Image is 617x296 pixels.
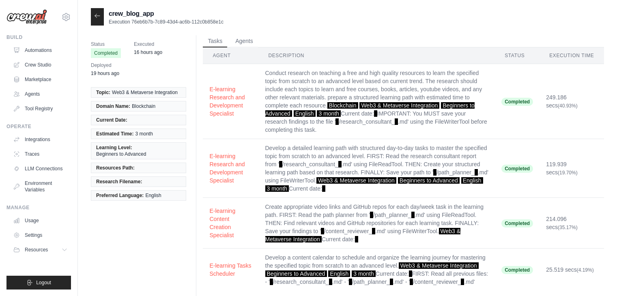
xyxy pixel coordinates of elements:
h2: crew_blog_app [109,9,224,19]
a: LLM Connections [10,162,71,175]
span: Blockchain [132,103,155,109]
span: Completed [501,165,533,173]
span: 3 month [135,131,153,137]
button: E-learning Research and Development Specialist [209,152,252,184]
a: Agents [10,88,71,101]
th: Agent [203,47,258,64]
span: 3 month [265,185,289,192]
td: Create appropriate video links and GitHub repos for each day/week task in the learning path. FIRS... [259,198,495,249]
a: Marketplace [10,73,71,86]
span: Completed [91,48,121,58]
td: 214.096 secs [540,198,604,249]
span: Resources Path: [96,165,135,171]
span: Completed [501,219,533,227]
span: Status [91,40,121,48]
span: Blockchain [327,102,358,109]
span: Topic: [96,89,110,96]
span: Executed [134,40,162,48]
span: Estimated Time: [96,131,133,137]
td: Develop a content calendar to schedule and organize the learning journey for mastering the specif... [259,249,495,291]
button: E-learning Content Creation Specialist [209,207,252,239]
span: Resources [25,247,48,253]
span: Web3 & Metaverse Integration [316,177,396,184]
span: Beginners to Advanced [398,177,460,184]
a: Environment Variables [10,177,71,196]
span: Beginners to Advanced [96,151,146,157]
button: Logout [6,276,71,290]
span: Completed [501,266,533,274]
p: Execution 76eb6b7b-7c89-43d4-ac6b-112c0b858e1c [109,19,224,25]
span: Web3 & Metaverse Integration [359,102,439,109]
time: September 12, 2025 at 18:30 IST [134,49,162,55]
div: Manage [6,204,71,211]
a: Settings [10,229,71,242]
span: Current Date: [96,117,127,123]
button: Agents [230,35,258,47]
img: Logo [6,9,47,25]
span: English [145,192,161,199]
td: Develop a detailed learning path with structured day-to-day tasks to master the specified topic f... [259,139,495,198]
a: Automations [10,44,71,57]
th: Description [259,47,495,64]
th: Execution Time [540,47,604,64]
span: Logout [36,279,51,286]
td: 249.186 secs [540,64,604,139]
a: Crew Studio [10,58,71,71]
span: (4.19%) [577,267,594,273]
span: 3 month [317,110,341,117]
span: Preferred Language: [96,192,144,199]
td: 119.939 secs [540,139,604,198]
span: Beginners to Advanced [265,102,475,117]
span: English [294,110,316,117]
span: English [328,270,350,277]
div: Operate [6,123,71,130]
span: Learning Level: [96,144,132,151]
span: Deployed [91,61,119,69]
span: Domain Name: [96,103,130,109]
span: Web3 & Metaverse Integration [112,89,178,96]
button: Tasks [203,35,227,47]
span: (40.93%) [558,103,578,109]
td: 25.519 secs [540,249,604,291]
span: 3 month [352,270,376,277]
span: Completed [501,98,533,106]
a: Integrations [10,133,71,146]
span: (19.70%) [558,170,578,176]
th: Status [495,47,540,64]
button: E-learning Research and Development Specialist [209,85,252,118]
button: Resources [10,243,71,256]
a: Traces [10,148,71,161]
span: Beginners to Advanced [265,270,327,277]
td: Conduct research on teaching a free and high quality resources to learn the specified topic from ... [259,64,495,139]
div: Build [6,34,71,41]
span: Research Filename: [96,178,142,185]
span: (35.17%) [558,225,578,230]
button: E-learning Tasks Scheduler [209,262,252,278]
a: Tool Registry [10,102,71,115]
span: English [461,177,483,184]
span: Web3 & Metaverse Integration [399,262,479,269]
time: September 12, 2025 at 15:15 IST [91,71,119,76]
a: Usage [10,214,71,227]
